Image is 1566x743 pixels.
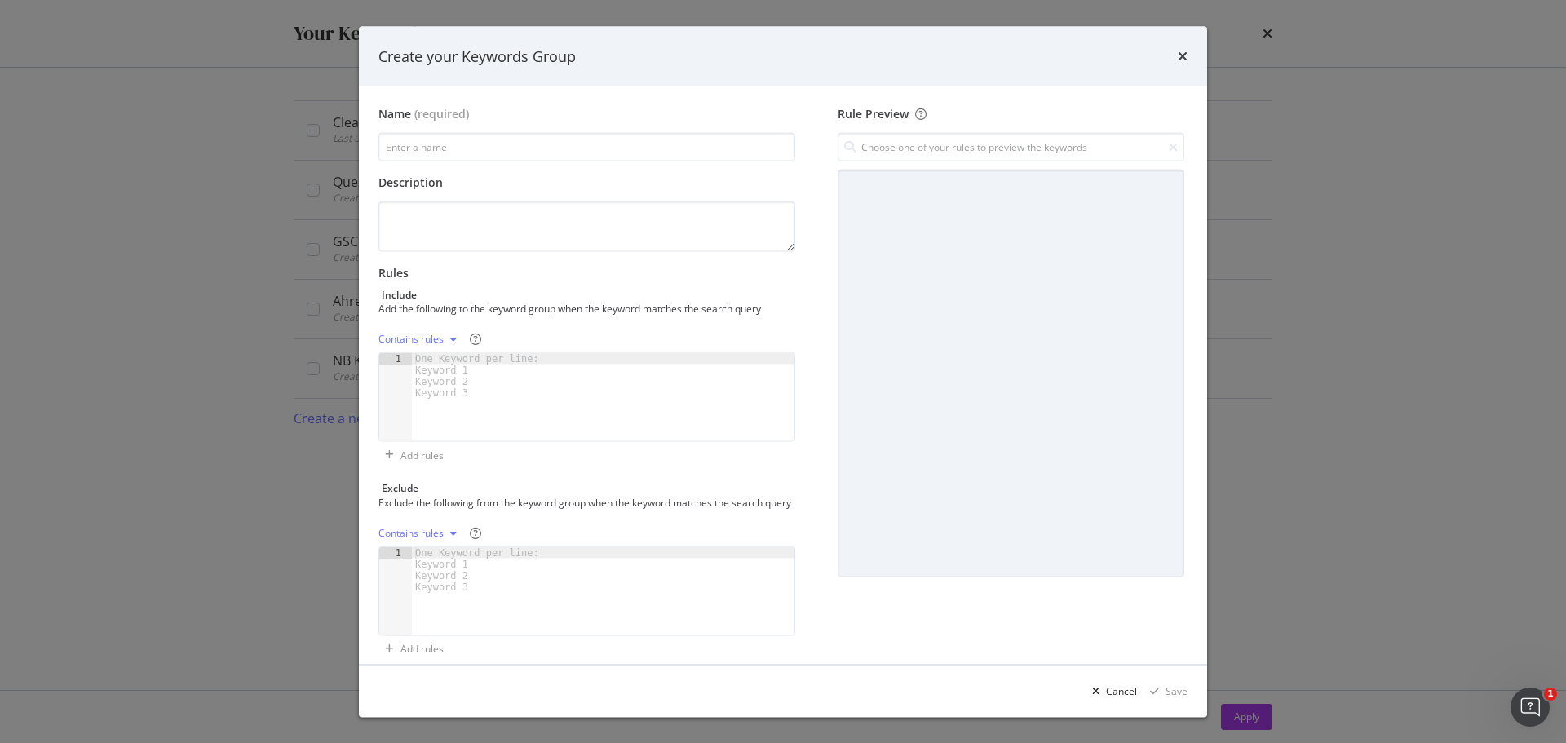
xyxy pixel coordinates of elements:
[1106,683,1137,697] div: Cancel
[378,442,444,468] button: Add rules
[414,106,469,122] span: (required)
[379,546,412,558] div: 1
[378,133,795,161] input: Enter a name
[378,302,792,316] div: Add the following to the keyword group when the keyword matches the search query
[1086,678,1137,704] button: Cancel
[1144,678,1188,704] button: Save
[378,265,795,281] div: Rules
[838,106,1184,122] div: Rule Preview
[1511,688,1550,727] iframe: Intercom live chat
[378,495,792,509] div: Exclude the following from the keyword group when the keyword matches the search query
[382,288,417,302] div: Include
[378,635,444,661] button: Add rules
[1544,688,1557,701] span: 1
[1166,683,1188,697] div: Save
[412,546,548,592] div: One Keyword per line: Keyword 1 Keyword 2 Keyword 3
[378,46,576,67] div: Create your Keywords Group
[400,642,444,656] div: Add rules
[378,106,411,122] div: Name
[1178,46,1188,67] div: times
[382,481,418,495] div: Exclude
[378,528,444,537] div: Contains rules
[378,334,444,344] div: Contains rules
[378,175,795,191] div: Description
[378,520,463,546] button: Contains rules
[359,26,1207,717] div: modal
[379,353,412,365] div: 1
[838,133,1184,161] input: Choose one of your rules to preview the keywords
[412,353,548,399] div: One Keyword per line: Keyword 1 Keyword 2 Keyword 3
[400,448,444,462] div: Add rules
[378,326,463,352] button: Contains rules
